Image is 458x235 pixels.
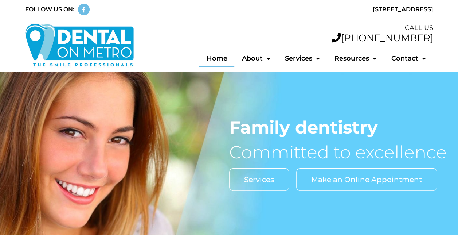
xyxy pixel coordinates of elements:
a: About [234,50,277,67]
a: [PHONE_NUMBER] [331,32,433,44]
a: Services [229,168,289,191]
div: FOLLOW US ON: [25,5,74,14]
div: CALL US [141,23,433,33]
div: [STREET_ADDRESS] [233,5,433,14]
a: Home [199,50,234,67]
a: Make an Online Appointment [296,168,437,191]
a: Services [277,50,327,67]
a: Contact [384,50,433,67]
span: Services [244,176,274,183]
nav: Menu [141,50,433,67]
span: Make an Online Appointment [311,176,422,183]
a: Resources [327,50,384,67]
